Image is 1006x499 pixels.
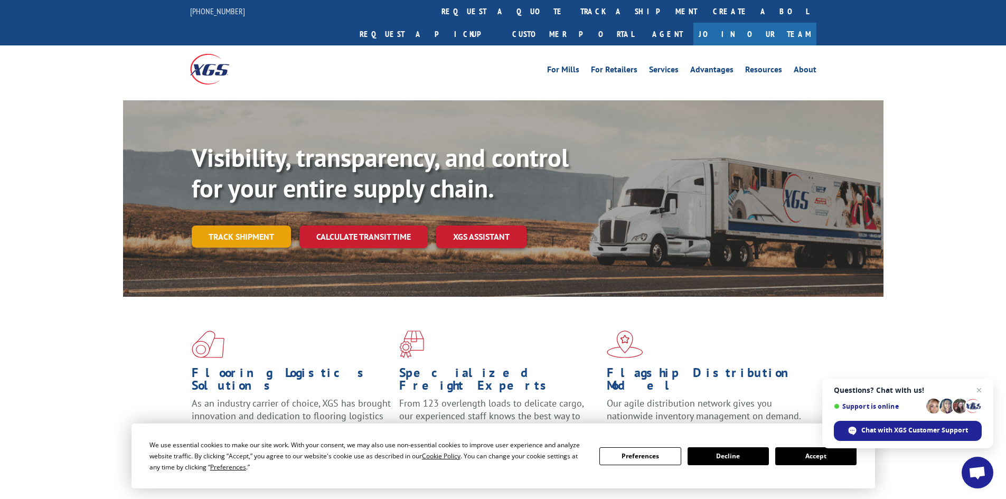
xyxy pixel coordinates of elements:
button: Decline [688,447,769,465]
span: Support is online [834,402,923,410]
p: From 123 overlength loads to delicate cargo, our experienced staff knows the best way to move you... [399,397,599,444]
h1: Flooring Logistics Solutions [192,366,391,397]
h1: Specialized Freight Experts [399,366,599,397]
button: Accept [775,447,857,465]
a: Calculate transit time [299,225,428,248]
b: Visibility, transparency, and control for your entire supply chain. [192,141,569,204]
a: Join Our Team [693,23,816,45]
img: xgs-icon-flagship-distribution-model-red [607,331,643,358]
span: As an industry carrier of choice, XGS has brought innovation and dedication to flooring logistics... [192,397,391,435]
a: Advantages [690,65,734,77]
button: Preferences [599,447,681,465]
a: Agent [642,23,693,45]
a: For Mills [547,65,579,77]
a: Customer Portal [504,23,642,45]
span: Chat with XGS Customer Support [861,426,968,435]
div: Open chat [962,457,993,488]
span: Close chat [973,384,985,397]
span: Preferences [210,463,246,472]
div: Cookie Consent Prompt [131,423,875,488]
a: About [794,65,816,77]
a: Request a pickup [352,23,504,45]
a: [PHONE_NUMBER] [190,6,245,16]
img: xgs-icon-focused-on-flooring-red [399,331,424,358]
a: Services [649,65,679,77]
span: Cookie Policy [422,451,460,460]
h1: Flagship Distribution Model [607,366,806,397]
a: For Retailers [591,65,637,77]
a: XGS ASSISTANT [436,225,526,248]
img: xgs-icon-total-supply-chain-intelligence-red [192,331,224,358]
a: Resources [745,65,782,77]
span: Our agile distribution network gives you nationwide inventory management on demand. [607,397,801,422]
div: Chat with XGS Customer Support [834,421,982,441]
div: We use essential cookies to make our site work. With your consent, we may also use non-essential ... [149,439,587,473]
a: Track shipment [192,225,291,248]
span: Questions? Chat with us! [834,386,982,394]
